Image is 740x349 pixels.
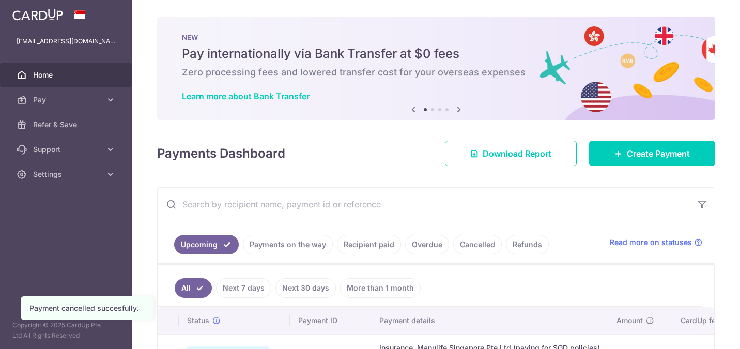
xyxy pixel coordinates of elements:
th: Payment details [371,307,608,334]
span: Pay [33,95,101,105]
a: Cancelled [453,235,502,254]
span: Create Payment [627,147,690,160]
a: Download Report [445,141,577,166]
a: More than 1 month [340,278,421,298]
a: Create Payment [589,141,715,166]
a: Overdue [405,235,449,254]
a: Payments on the way [243,235,333,254]
img: CardUp [12,8,63,21]
h6: Zero processing fees and lowered transfer cost for your overseas expenses [182,66,690,79]
a: Upcoming [174,235,239,254]
p: NEW [182,33,690,41]
div: Payment cancelled succesfully. [29,303,144,313]
span: Download Report [483,147,551,160]
p: [EMAIL_ADDRESS][DOMAIN_NAME] [17,36,116,47]
a: Next 30 days [275,278,336,298]
h5: Pay internationally via Bank Transfer at $0 fees [182,45,690,62]
span: Status [187,315,209,326]
a: Learn more about Bank Transfer [182,91,310,101]
th: Payment ID [290,307,371,334]
img: Bank transfer banner [157,17,715,120]
a: Read more on statuses [610,237,702,248]
span: Refer & Save [33,119,101,130]
span: CardUp fee [681,315,720,326]
a: Refunds [506,235,549,254]
span: Amount [616,315,643,326]
input: Search by recipient name, payment id or reference [158,188,690,221]
span: Home [33,70,101,80]
a: All [175,278,212,298]
span: Support [33,144,101,155]
h4: Payments Dashboard [157,144,285,163]
a: Next 7 days [216,278,271,298]
span: Read more on statuses [610,237,692,248]
span: Settings [33,169,101,179]
a: Recipient paid [337,235,401,254]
